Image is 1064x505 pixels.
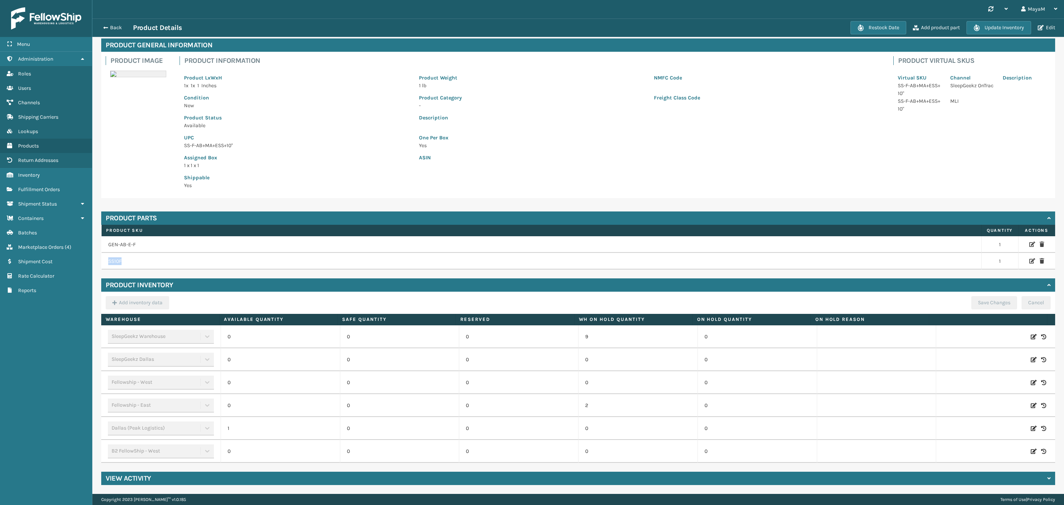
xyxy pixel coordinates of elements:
p: SS-F-AB+MA+ESS+10" [898,82,941,97]
h4: Product Virtual SKUs [898,56,1051,65]
i: Inventory History [1041,333,1046,340]
span: Fulfillment Orders [18,186,60,193]
i: Edit [1031,379,1037,386]
td: 0 [340,394,459,417]
label: On Hold Quantity [697,316,806,323]
td: 0 [578,371,698,394]
td: 0 [221,440,340,463]
h4: Product Inventory [106,281,173,289]
td: SS10F [102,253,982,270]
p: 0 [466,425,572,432]
label: Warehouse [106,316,215,323]
p: New [184,102,410,109]
th: Actions [1018,225,1055,236]
i: Edit [1029,242,1035,247]
i: Inventory History [1041,402,1046,409]
span: Reports [18,287,36,294]
button: Save Changes [971,296,1017,309]
span: Products [18,143,39,149]
i: Inventory History [1041,356,1046,363]
td: 1 [981,253,1018,270]
p: Available [184,122,410,129]
td: 0 [698,325,817,348]
span: 1 x [184,82,188,89]
td: 0 [698,417,817,440]
span: Shipment Status [18,201,57,207]
img: logo [11,7,81,30]
h4: Product General Information [101,38,1055,52]
img: 51104088640_40f294f443_o-scaled-700x700.jpg [110,71,166,77]
span: Marketplace Orders [18,244,64,250]
p: Assigned Box [184,154,410,162]
span: ( 4 ) [65,244,71,250]
span: 1 [197,82,199,89]
a: Privacy Policy [1027,497,1055,502]
p: Condition [184,94,410,102]
p: Product Weight [419,74,645,82]
i: Edit [1031,448,1037,455]
div: | [1000,494,1055,505]
label: On Hold Reason [815,316,924,323]
button: Add inventory data [106,296,169,309]
i: Inventory History [1041,448,1046,455]
span: Administration [18,56,53,62]
td: 0 [578,417,698,440]
td: 0 [578,348,698,371]
span: Inventory [18,172,40,178]
td: 0 [578,440,698,463]
i: Edit [1031,356,1037,363]
h4: Product parts [106,214,157,223]
span: Roles [18,71,31,77]
button: Add product part [911,24,962,31]
p: Product LxWxH [184,74,410,82]
td: 0 [221,348,340,371]
p: Yes [419,142,880,149]
td: 0 [698,348,817,371]
th: Product SKU [102,225,982,236]
span: 1 lb [419,82,426,89]
i: Remove [1040,258,1044,264]
span: 1 x [191,82,195,89]
h4: Product Image [110,56,171,65]
p: Copyright 2023 [PERSON_NAME]™ v 1.0.185 [101,494,186,505]
label: Available Quantity [224,316,333,323]
i: Remove [1040,242,1044,247]
label: WH On hold quantity [579,316,688,323]
i: Inventory History [1041,425,1046,432]
span: Menu [17,41,30,47]
a: Terms of Use [1000,497,1026,502]
span: Containers [18,215,44,221]
td: 0 [340,348,459,371]
span: Batches [18,230,37,236]
th: Quantity [981,225,1018,236]
td: 0 [221,371,340,394]
p: 0 [466,333,572,340]
p: SleepGeekz OnTrac [950,82,994,89]
td: 0 [698,394,817,417]
p: Yes [184,182,410,189]
td: 0 [340,325,459,348]
span: Shipment Cost [18,258,52,265]
i: Inventory History [1041,379,1046,386]
p: One Per Box [419,134,880,142]
span: Users [18,85,31,91]
p: Virtual SKU [898,74,941,82]
p: Product Category [419,94,645,102]
td: 1 [981,236,1018,253]
p: Shippable [184,174,410,182]
span: Return Addresses [18,157,58,163]
h4: Product Information [184,56,884,65]
button: Update Inventory [966,21,1031,34]
p: Description [1003,74,1046,82]
td: 0 [698,440,817,463]
p: MLI [950,97,994,105]
p: 0 [466,448,572,455]
td: 0 [221,394,340,417]
td: 2 [578,394,698,417]
button: Back [99,24,133,31]
td: 0 [340,371,459,394]
p: 0 [466,379,572,386]
p: Freight Class Code [654,94,880,102]
i: Edit [1029,258,1035,264]
p: 0 [466,402,572,409]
